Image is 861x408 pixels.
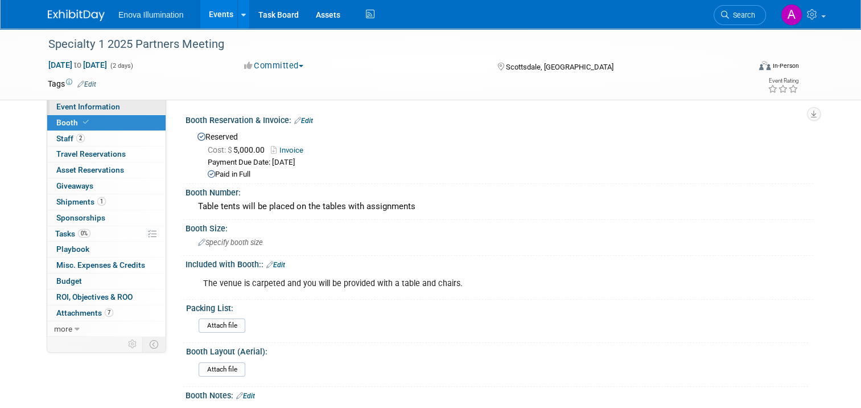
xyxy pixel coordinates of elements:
[83,119,89,125] i: Booth reservation complete
[47,162,166,178] a: Asset Reservations
[506,63,613,71] span: Scottsdale, [GEOGRAPHIC_DATA]
[97,197,106,206] span: 1
[47,305,166,321] a: Attachments7
[194,198,805,215] div: Table tents will be placed on the tables with assignments
[56,276,82,285] span: Budget
[47,242,166,257] a: Playbook
[781,4,802,26] img: Andrea Miller
[105,308,113,317] span: 7
[56,118,91,127] span: Booth
[186,343,808,357] div: Booth Layout (Aerial):
[123,337,143,352] td: Personalize Event Tab Strip
[44,34,735,55] div: Specialty 1 2025 Partners Meeting
[759,61,771,70] img: Format-Inperson.png
[48,10,105,21] img: ExhibitDay
[56,308,113,317] span: Attachments
[47,321,166,337] a: more
[48,60,108,70] span: [DATE] [DATE]
[47,131,166,146] a: Staff2
[772,62,799,70] div: In-Person
[56,292,133,301] span: ROI, Objectives & ROO
[78,229,90,238] span: 0%
[56,165,124,174] span: Asset Reservations
[47,258,166,273] a: Misc. Expenses & Credits
[48,78,96,89] td: Tags
[208,145,269,154] span: 5,000.00
[118,10,183,19] span: Enova Illumination
[47,226,166,242] a: Tasks0%
[56,197,106,206] span: Shipments
[143,337,166,352] td: Toggle Event Tabs
[55,229,90,238] span: Tasks
[294,117,313,125] a: Edit
[186,300,808,314] div: Packing List:
[236,392,255,400] a: Edit
[186,387,813,402] div: Booth Notes:
[198,238,263,247] span: Specify booth size
[47,274,166,289] a: Budget
[688,59,799,76] div: Event Format
[77,80,96,88] a: Edit
[240,60,308,72] button: Committed
[266,261,285,269] a: Edit
[47,115,166,130] a: Booth
[47,178,166,194] a: Giveaways
[194,128,805,180] div: Reserved
[47,194,166,210] a: Shipments1
[72,60,83,70] span: to
[186,220,813,234] div: Booth Size:
[195,272,691,295] div: The venue is carpeted and you will be provided with a table and chairs.
[109,62,133,70] span: (2 days)
[56,213,105,222] span: Sponsorships
[714,5,766,25] a: Search
[729,11,755,19] span: Search
[208,145,233,154] span: Cost: $
[768,78,798,84] div: Event Rating
[76,134,85,142] span: 2
[56,149,126,158] span: Travel Reservations
[47,289,166,305] a: ROI, Objectives & ROO
[186,184,813,198] div: Booth Number:
[271,146,309,154] a: Invoice
[208,169,805,180] div: Paid in Full
[56,134,85,143] span: Staff
[47,210,166,226] a: Sponsorships
[47,146,166,162] a: Travel Reservations
[56,260,145,270] span: Misc. Expenses & Credits
[186,112,813,127] div: Booth Reservation & Invoice:
[47,99,166,115] a: Event Information
[56,244,89,254] span: Playbook
[208,157,805,168] div: Payment Due Date: [DATE]
[186,256,813,271] div: Included with Booth::
[56,102,120,111] span: Event Information
[56,181,93,190] span: Giveaways
[54,324,72,333] span: more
